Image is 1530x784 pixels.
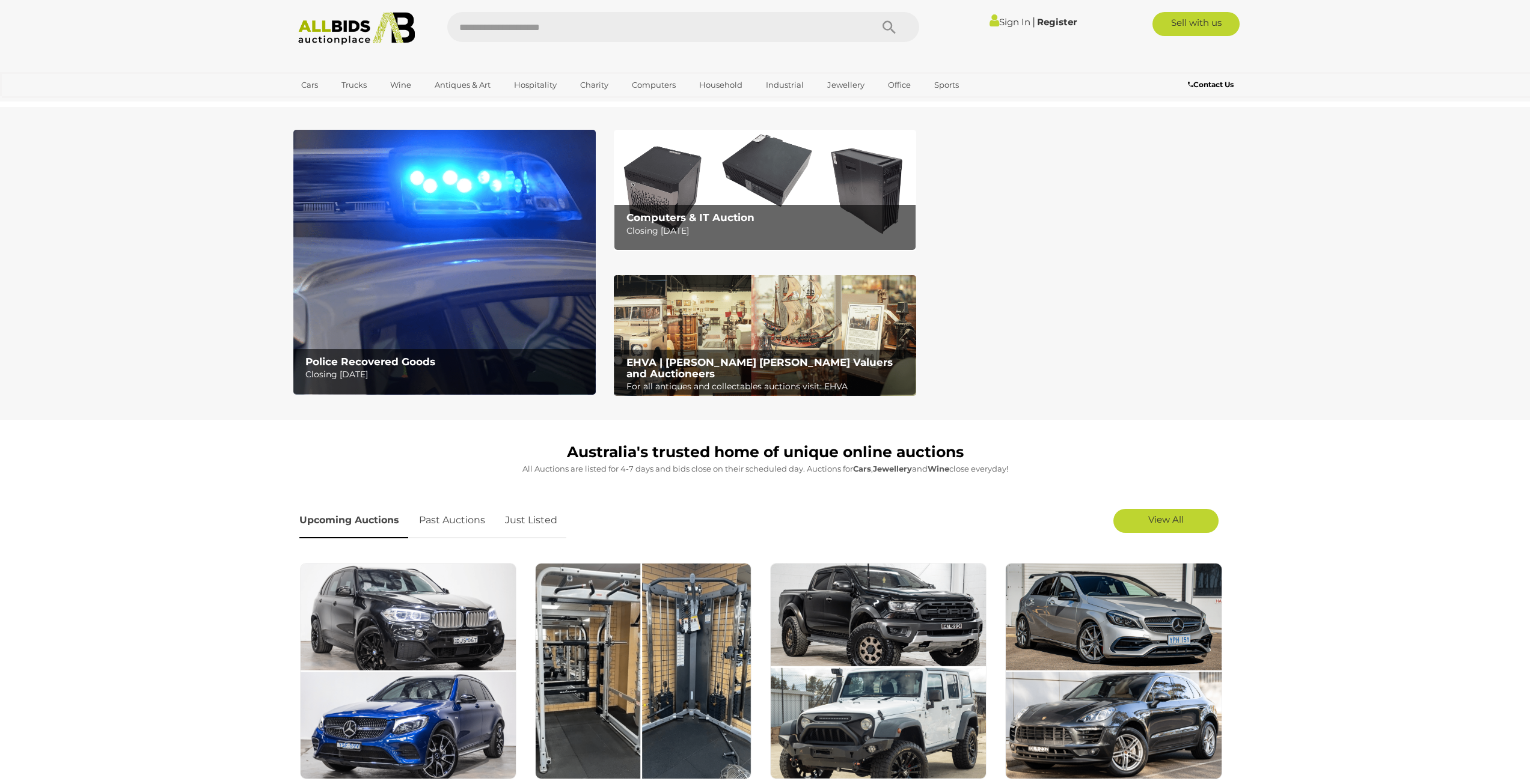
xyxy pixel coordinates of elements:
[614,275,916,397] img: EHVA | Evans Hastings Valuers and Auctioneers
[1037,16,1077,28] a: Register
[624,75,684,95] a: Computers
[305,367,589,382] p: Closing [DATE]
[305,356,435,368] b: Police Recovered Goods
[1148,514,1184,525] span: View All
[382,75,419,95] a: Wine
[614,275,916,397] a: EHVA | Evans Hastings Valuers and Auctioneers EHVA | [PERSON_NAME] [PERSON_NAME] Valuers and Auct...
[1152,12,1240,36] a: Sell with us
[334,75,375,95] a: Trucks
[572,75,616,95] a: Charity
[293,95,394,115] a: [GEOGRAPHIC_DATA]
[299,462,1231,476] p: All Auctions are listed for 4-7 days and bids close on their scheduled day. Auctions for , and cl...
[410,503,494,538] a: Past Auctions
[819,75,872,95] a: Jewellery
[928,464,949,473] strong: Wine
[758,75,812,95] a: Industrial
[1113,509,1219,533] a: View All
[427,75,498,95] a: Antiques & Art
[990,16,1030,28] a: Sign In
[506,75,565,95] a: Hospitality
[496,503,566,538] a: Just Listed
[1188,78,1237,91] a: Contact Us
[926,75,967,95] a: Sports
[626,379,910,394] p: For all antiques and collectables auctions visit: EHVA
[614,130,916,251] img: Computers & IT Auction
[293,130,596,395] a: Police Recovered Goods Police Recovered Goods Closing [DATE]
[626,211,754,223] b: Computers & IT Auction
[299,444,1231,461] h1: Australia's trusted home of unique online auctions
[614,130,916,251] a: Computers & IT Auction Computers & IT Auction Closing [DATE]
[535,563,751,779] img: Gym Equipment
[880,75,919,95] a: Office
[626,223,910,239] p: Closing [DATE]
[770,563,987,779] img: Commercial and 4x4 Vehicles
[853,464,871,473] strong: Cars
[299,503,408,538] a: Upcoming Auctions
[626,356,893,380] b: EHVA | [PERSON_NAME] [PERSON_NAME] Valuers and Auctioneers
[292,12,422,45] img: Allbids.com.au
[1005,563,1222,779] img: Sydney Car Auctions
[293,130,596,395] img: Police Recovered Goods
[873,464,912,473] strong: Jewellery
[293,75,326,95] a: Cars
[859,12,919,42] button: Search
[300,563,516,779] img: Premium and Prestige Cars
[691,75,750,95] a: Household
[1188,80,1234,89] b: Contact Us
[1032,15,1035,28] span: |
